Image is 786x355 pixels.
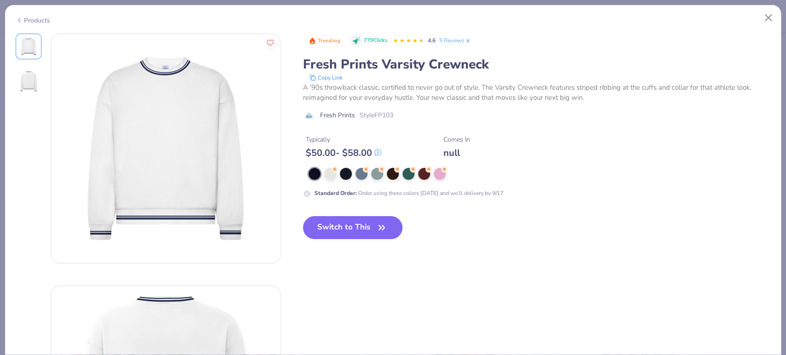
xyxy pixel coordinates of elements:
strong: Standard Order : [314,189,357,197]
span: Style FP103 [360,110,393,120]
span: Fresh Prints [320,110,355,120]
button: copy to clipboard [307,73,345,82]
div: Comes In [443,135,470,144]
span: 779 Clicks [364,37,387,45]
button: Like [264,37,276,49]
div: A ’90s throwback classic, certified to never go out of style. The Varsity Crewneck features strip... [303,82,771,103]
span: Trending [318,38,340,43]
button: Switch to This [303,216,403,239]
img: Front [17,35,40,57]
div: $ 50.00 - $ 58.00 [306,147,381,159]
button: Close [760,9,777,27]
span: 4.6 [428,37,436,44]
div: Typically [306,135,381,144]
a: 5 Reviews [439,36,471,45]
div: 4.6 Stars [393,34,424,48]
div: Order using these colors [DATE] and we’ll delivery by 9/17. [314,189,505,197]
img: Back [17,70,40,92]
img: brand logo [303,112,315,119]
button: Badge Button [304,35,345,47]
img: Trending sort [309,37,316,45]
img: Front [51,34,280,263]
div: Products [16,16,50,25]
div: null [443,147,470,159]
div: Fresh Prints Varsity Crewneck [303,56,771,73]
